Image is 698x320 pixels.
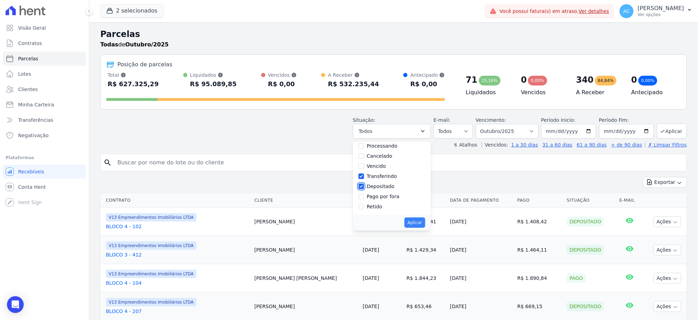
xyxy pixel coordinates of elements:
button: Exportar [643,177,687,188]
button: Aplicar [404,217,425,228]
div: R$ 95.089,85 [190,79,237,90]
strong: Outubro/2025 [125,41,169,48]
label: Cancelado [367,153,392,159]
span: Você possui fatura(s) em atraso. [499,8,609,15]
td: [PERSON_NAME] [251,236,360,264]
a: Contratos [3,36,86,50]
div: Liquidados [190,72,237,79]
td: R$ 1.890,84 [514,264,564,292]
div: 0,00% [638,76,657,85]
div: 0 [521,74,527,85]
a: [DATE] [363,275,379,281]
a: [DATE] [363,247,379,253]
div: 340 [576,74,594,85]
a: [DATE] [363,304,379,309]
h4: Liquidados [466,88,510,97]
td: R$ 1.429,34 [404,236,447,264]
div: R$ 0,00 [410,79,445,90]
label: Vencimento: [476,117,506,123]
td: R$ 1.844,23 [404,264,447,292]
th: Data de Pagamento [447,193,514,208]
a: BLOCO 3 - 412 [106,251,249,258]
div: Antecipado [410,72,445,79]
span: Clientes [18,86,38,93]
button: Ações [653,245,681,255]
td: [PERSON_NAME] [251,208,360,236]
td: [DATE] [447,236,514,264]
label: Período Inicío: [541,117,575,123]
label: Vencidos: [482,142,508,148]
button: Ações [653,301,681,312]
th: Contrato [100,193,251,208]
label: Pago por fora [367,194,400,199]
div: Plataformas [6,154,83,162]
div: Pago [567,273,586,283]
a: BLOCO 4 - 104 [106,280,249,286]
h4: Vencidos [521,88,565,97]
button: AC [PERSON_NAME] Ver opções [614,1,698,21]
th: Situação [564,193,616,208]
div: Depositado [567,217,604,226]
span: V13 Empreendimentos Imobiliários LTDA [106,241,196,250]
span: Contratos [18,40,42,47]
div: Vencidos [268,72,297,79]
a: BLOCO 4 - 207 [106,308,249,315]
button: Aplicar [657,124,687,139]
span: Negativação [18,132,49,139]
a: Clientes [3,82,86,96]
i: search [103,158,112,167]
td: [PERSON_NAME] [PERSON_NAME] [251,264,360,292]
th: Pago [514,193,564,208]
div: Depositado [567,302,604,311]
div: R$ 532.235,44 [328,79,379,90]
h2: Parcelas [100,28,687,40]
h4: Antecipado [631,88,675,97]
button: Todos [353,124,431,139]
a: Minha Carteira [3,98,86,112]
td: R$ 1.464,11 [514,236,564,264]
span: Conta Hent [18,184,46,191]
th: Cliente [251,193,360,208]
span: V13 Empreendimentos Imobiliários LTDA [106,270,196,278]
label: Processando [367,143,397,149]
span: Todos [359,127,372,135]
div: 0 [631,74,637,85]
span: V13 Empreendimentos Imobiliários LTDA [106,298,196,306]
span: AC [623,9,630,14]
a: 31 a 60 dias [542,142,572,148]
span: V13 Empreendimentos Imobiliários LTDA [106,213,196,222]
div: 71 [466,74,477,85]
td: [DATE] [447,264,514,292]
div: 84,84% [595,76,616,85]
a: 1 a 30 dias [511,142,538,148]
label: Vencido [367,163,386,169]
a: 61 a 90 dias [577,142,607,148]
label: ↯ Atalhos [453,142,477,148]
div: A Receber [328,72,379,79]
a: Recebíveis [3,165,86,179]
span: Transferências [18,117,53,124]
button: Ações [653,273,681,284]
h4: A Receber [576,88,620,97]
a: Parcelas [3,52,86,66]
span: Lotes [18,70,31,77]
a: Negativação [3,128,86,142]
label: Transferindo [367,173,397,179]
th: E-mail [617,193,643,208]
label: E-mail: [434,117,451,123]
button: 2 selecionados [100,4,163,17]
a: Lotes [3,67,86,81]
a: Transferências [3,113,86,127]
label: Depositado [367,184,395,189]
div: Depositado [567,245,604,255]
button: Ações [653,216,681,227]
a: Conta Hent [3,180,86,194]
td: [DATE] [447,208,514,236]
td: R$ 1.408,42 [514,208,564,236]
strong: Todas [100,41,118,48]
div: 15,16% [479,76,501,85]
span: Parcelas [18,55,38,62]
div: Posição de parcelas [117,60,172,69]
a: Ver detalhes [579,8,610,14]
span: Visão Geral [18,24,46,31]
